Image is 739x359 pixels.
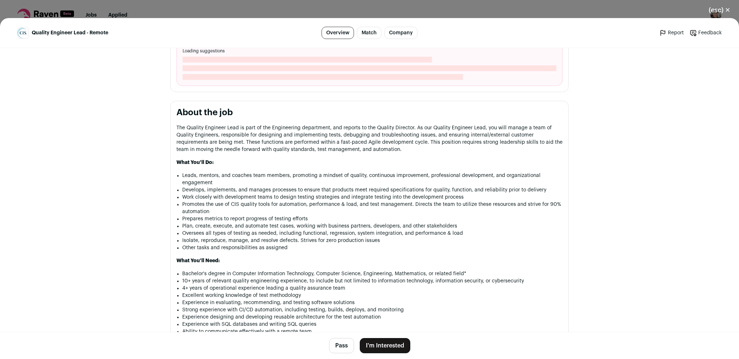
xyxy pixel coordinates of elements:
[32,29,108,36] span: Quality Engineer Lead - Remote
[176,107,563,118] h2: About the job
[182,321,563,328] li: Experience with SQL databases and writing SQL queries
[322,27,354,39] a: Overview
[176,42,563,86] div: Loading suggestions
[182,244,563,251] li: Other tasks and responsibilities as assigned
[182,292,563,299] li: Excellent working knowledge of test methodology
[329,338,354,353] button: Pass
[182,237,563,244] li: Isolate, reproduce, manage, and resolve defects. Strives for zero production issues
[176,258,220,263] strong: What You'll Need:
[182,299,563,306] li: Experience in evaluating, recommending, and testing software solutions
[182,306,563,313] li: Strong experience with CI/CD automation, including testing, builds, deploys, and monitoring
[182,201,563,215] li: Promotes the use of CIS quality tools for automation, performance & load, and test management. Di...
[18,27,29,38] img: 77699dd314366a1005982fcd5051e4c016913b70288fc836e72f1a49ecc0c92f.jpg
[182,230,563,237] li: Oversees all types of testing as needed, including functional, regression, system integration, an...
[176,124,563,153] p: The Quality Engineer Lead is part of the Engineering department, and reports to the Quality Direc...
[182,194,563,201] li: Work closely with development teams to design testing strategies and integrate testing into the d...
[384,27,417,39] a: Company
[357,27,381,39] a: Match
[182,328,563,335] li: Ability to communicate effectively with a remote team
[182,222,563,230] li: Plan, create, execute, and automate test cases, working with business partners, developers, and o...
[182,270,563,277] li: Bachelor's degree in Computer Information Technology, Computer Science, Engineering, Mathematics,...
[182,285,563,292] li: 4+ years of operational experience leading a quality assurance team
[700,2,739,18] button: Close modal
[659,29,684,36] a: Report
[176,160,214,165] strong: What You'll Do:
[182,277,563,285] li: 10+ years of relevant quality engineering experience, to include but not limited to information t...
[360,338,410,353] button: I'm Interested
[182,215,563,222] li: Prepares metrics to report progress of testing efforts
[182,313,563,321] li: Experience designing and developing reusable architecture for the test automation
[182,186,563,194] li: Develops, implements, and manages processes to ensure that products meet required specifications ...
[182,172,563,186] li: Leads, mentors, and coaches team members, promoting a mindset of quality, continuous improvement,...
[690,29,722,36] a: Feedback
